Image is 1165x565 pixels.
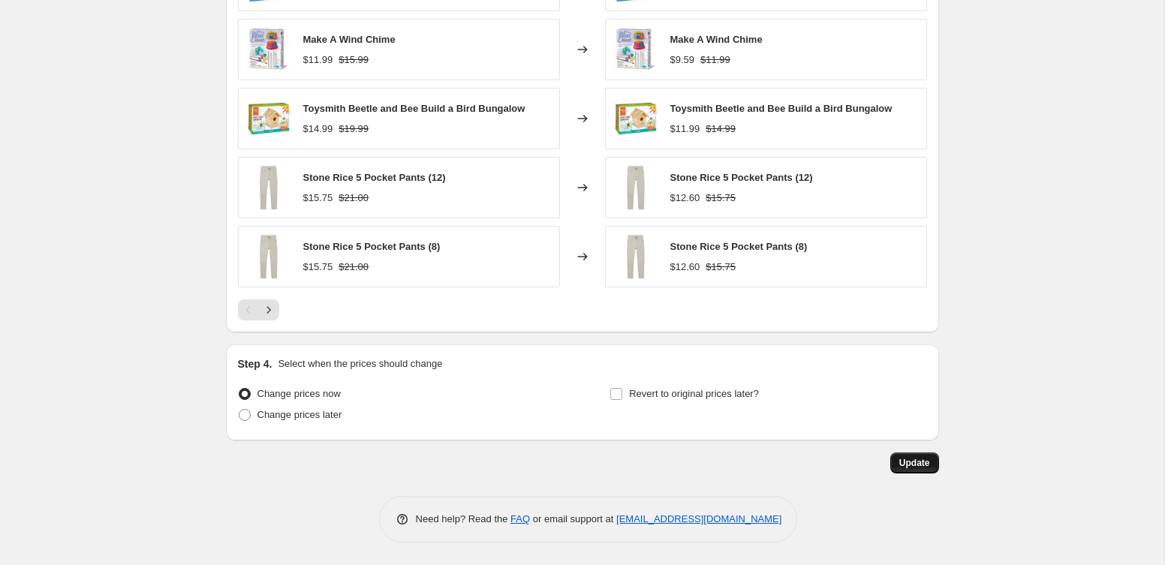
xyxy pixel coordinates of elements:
[890,452,939,473] button: Update
[303,260,333,275] div: $15.75
[416,513,511,524] span: Need help? Read the
[303,34,396,45] span: Make A Wind Chime
[339,122,369,137] strike: $19.99
[303,103,525,114] span: Toysmith Beetle and Bee Build a Bird Bungalow
[530,513,616,524] span: or email support at
[613,96,658,141] img: ToysmithBeetleandBeeBuildaBirdBungalowMyUrbanToddler_80x.webp
[706,260,736,275] strike: $15.75
[670,191,700,206] div: $12.60
[700,53,730,68] strike: $11.99
[303,122,333,137] div: $14.99
[246,165,291,210] img: 4-slim-fit-sustainable-cotton-trousers-boys_id_23-00520-010-M-4_80x.jpg
[613,165,658,210] img: 4-slim-fit-sustainable-cotton-trousers-boys_id_23-00520-010-M-4_80x.jpg
[303,241,441,252] span: Stone Rice 5 Pocket Pants (8)
[278,356,442,371] p: Select when the prices should change
[258,299,279,320] button: Next
[246,27,291,72] img: 53036-DEFAULT-l_80x.jpg
[246,96,291,141] img: ToysmithBeetleandBeeBuildaBirdBungalowMyUrbanToddler_80x.webp
[257,388,341,399] span: Change prices now
[670,241,808,252] span: Stone Rice 5 Pocket Pants (8)
[613,27,658,72] img: 53036-DEFAULT-l_80x.jpg
[629,388,759,399] span: Revert to original prices later?
[670,260,700,275] div: $12.60
[670,53,695,68] div: $9.59
[670,34,763,45] span: Make A Wind Chime
[246,234,291,279] img: 4-slim-fit-sustainable-cotton-trousers-boys_id_23-00520-010-M-4_80x.jpg
[339,191,369,206] strike: $21.00
[510,513,530,524] a: FAQ
[706,191,736,206] strike: $15.75
[303,53,333,68] div: $11.99
[670,103,893,114] span: Toysmith Beetle and Bee Build a Bird Bungalow
[899,457,930,469] span: Update
[706,122,736,137] strike: $14.99
[616,513,781,524] a: [EMAIL_ADDRESS][DOMAIN_NAME]
[303,191,333,206] div: $15.75
[257,409,342,420] span: Change prices later
[238,356,272,371] h2: Step 4.
[670,172,813,183] span: Stone Rice 5 Pocket Pants (12)
[339,53,369,68] strike: $15.99
[670,122,700,137] div: $11.99
[303,172,446,183] span: Stone Rice 5 Pocket Pants (12)
[613,234,658,279] img: 4-slim-fit-sustainable-cotton-trousers-boys_id_23-00520-010-M-4_80x.jpg
[238,299,279,320] nav: Pagination
[339,260,369,275] strike: $21.00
